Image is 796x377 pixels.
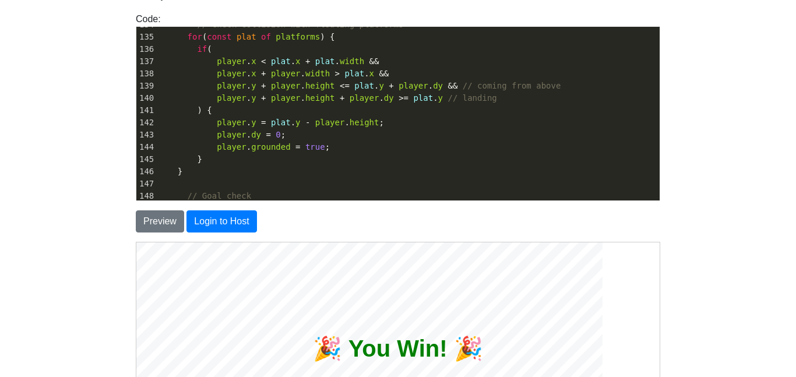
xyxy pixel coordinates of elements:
[158,105,212,115] span: ) {
[251,142,290,151] span: grounded
[251,93,256,103] span: y
[315,118,345,127] span: player
[188,191,252,200] span: // Goal check
[448,93,496,103] span: // landing
[271,57,291,66] span: plat
[266,130,270,139] span: =
[271,69,301,78] span: player
[217,142,246,151] span: player
[379,81,383,90] span: y
[127,12,669,201] div: Code:
[136,68,156,80] div: 138
[261,57,266,66] span: <
[158,44,212,54] span: (
[136,129,156,141] div: 143
[251,118,256,127] span: y
[271,93,301,103] span: player
[136,31,156,43] div: 135
[305,118,310,127] span: -
[399,81,428,90] span: player
[237,32,256,41] span: plat
[186,210,256,232] button: Login to Host
[261,93,266,103] span: +
[136,117,156,129] div: 142
[369,57,379,66] span: &&
[136,165,156,178] div: 146
[276,130,280,139] span: 0
[261,118,266,127] span: =
[136,104,156,117] div: 141
[276,32,320,41] span: platforms
[188,32,202,41] span: for
[350,118,379,127] span: height
[305,142,325,151] span: true
[261,69,266,78] span: +
[261,32,271,41] span: of
[251,81,256,90] span: y
[384,93,394,103] span: dy
[448,81,457,90] span: &&
[251,130,261,139] span: dy
[305,93,335,103] span: height
[340,93,344,103] span: +
[340,57,364,66] span: width
[315,57,335,66] span: plat
[271,81,301,90] span: player
[197,44,207,54] span: if
[158,118,384,127] span: . . . ;
[158,130,286,139] span: . ;
[217,81,246,90] span: player
[295,57,300,66] span: x
[438,93,443,103] span: y
[295,118,300,127] span: y
[158,69,389,78] span: . . .
[136,178,156,190] div: 147
[136,92,156,104] div: 140
[271,118,291,127] span: plat
[295,142,300,151] span: =
[158,154,202,164] span: }
[344,69,364,78] span: plat
[136,210,184,232] button: Preview
[340,81,350,90] span: <=
[136,55,156,68] div: 137
[158,167,182,176] span: }
[350,93,379,103] span: player
[158,32,335,41] span: ( ) {
[335,69,340,78] span: >
[158,142,330,151] span: . ;
[305,69,330,78] span: width
[261,81,266,90] span: +
[158,93,497,103] span: . . . .
[217,69,246,78] span: player
[217,130,246,139] span: player
[217,57,246,66] span: player
[207,32,231,41] span: const
[251,69,256,78] span: x
[217,93,246,103] span: player
[399,93,408,103] span: >=
[251,57,256,66] span: x
[158,57,379,66] span: . . .
[136,43,156,55] div: 136
[136,153,156,165] div: 145
[136,141,156,153] div: 144
[389,81,393,90] span: +
[379,69,389,78] span: &&
[158,81,561,90] span: . . . .
[463,81,561,90] span: // coming from above
[136,190,156,202] div: 148
[305,81,335,90] span: height
[433,81,443,90] span: dy
[217,118,246,127] span: player
[305,57,310,66] span: +
[369,69,374,78] span: x
[354,81,374,90] span: plat
[413,93,433,103] span: plat
[136,80,156,92] div: 139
